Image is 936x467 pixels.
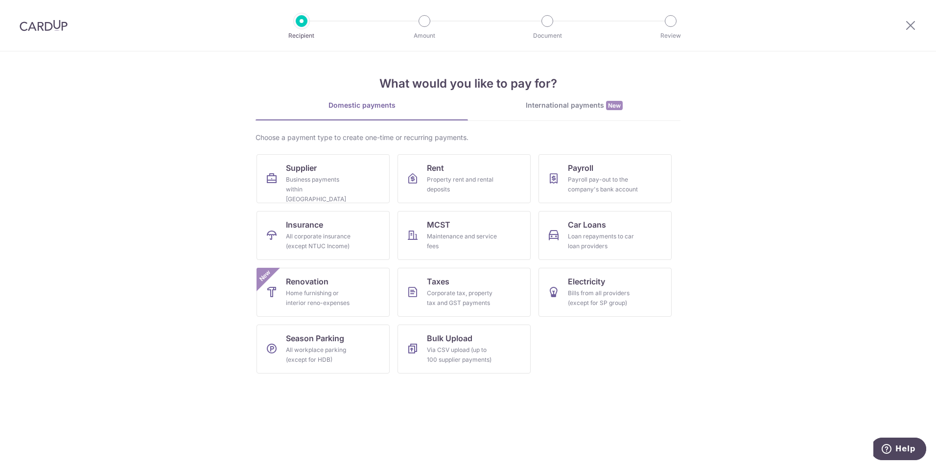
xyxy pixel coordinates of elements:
[286,232,356,251] div: All corporate insurance (except NTUC Income)
[538,211,672,260] a: Car LoansLoan repayments to car loan providers
[873,438,926,462] iframe: Opens a widget where you can find more information
[388,31,461,41] p: Amount
[398,211,531,260] a: MCSTMaintenance and service fees
[427,232,497,251] div: Maintenance and service fees
[538,154,672,203] a: PayrollPayroll pay-out to the company's bank account
[286,332,344,344] span: Season Parking
[427,332,472,344] span: Bulk Upload
[427,345,497,365] div: Via CSV upload (up to 100 supplier payments)
[22,7,42,16] span: Help
[286,288,356,308] div: Home furnishing or interior reno-expenses
[286,175,356,204] div: Business payments within [GEOGRAPHIC_DATA]
[568,288,638,308] div: Bills from all providers (except for SP group)
[538,268,672,317] a: ElectricityBills from all providers (except for SP group)
[257,268,273,284] span: New
[427,276,449,287] span: Taxes
[568,175,638,194] div: Payroll pay-out to the company's bank account
[286,219,323,231] span: Insurance
[511,31,584,41] p: Document
[256,100,468,110] div: Domestic payments
[257,268,390,317] a: RenovationHome furnishing or interior reno-expensesNew
[606,101,623,110] span: New
[398,268,531,317] a: TaxesCorporate tax, property tax and GST payments
[427,288,497,308] div: Corporate tax, property tax and GST payments
[568,219,606,231] span: Car Loans
[256,133,680,142] div: Choose a payment type to create one-time or recurring payments.
[257,154,390,203] a: SupplierBusiness payments within [GEOGRAPHIC_DATA]
[427,219,450,231] span: MCST
[286,276,328,287] span: Renovation
[568,162,593,174] span: Payroll
[568,276,605,287] span: Electricity
[398,154,531,203] a: RentProperty rent and rental deposits
[634,31,707,41] p: Review
[468,100,680,111] div: International payments
[256,75,680,93] h4: What would you like to pay for?
[427,162,444,174] span: Rent
[20,20,68,31] img: CardUp
[427,175,497,194] div: Property rent and rental deposits
[265,31,338,41] p: Recipient
[257,325,390,374] a: Season ParkingAll workplace parking (except for HDB)
[286,345,356,365] div: All workplace parking (except for HDB)
[568,232,638,251] div: Loan repayments to car loan providers
[257,211,390,260] a: InsuranceAll corporate insurance (except NTUC Income)
[286,162,317,174] span: Supplier
[398,325,531,374] a: Bulk UploadVia CSV upload (up to 100 supplier payments)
